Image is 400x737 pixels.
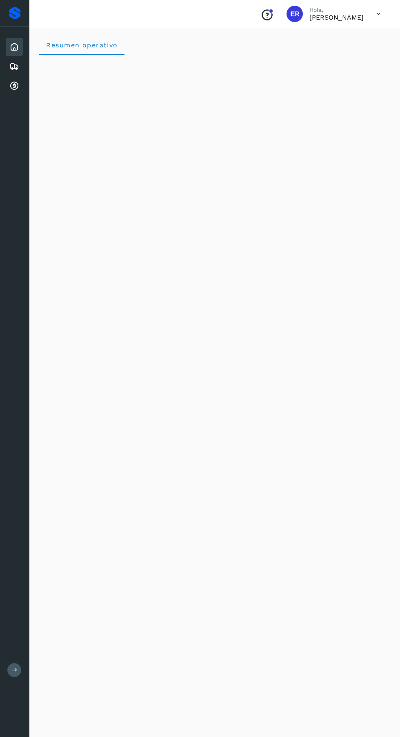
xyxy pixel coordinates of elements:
p: Eduardo Reyes González [309,13,364,21]
div: Inicio [6,38,23,56]
div: Cuentas por cobrar [6,77,23,95]
span: Resumen operativo [46,41,118,49]
p: Hola, [309,7,364,13]
div: Embarques [6,58,23,75]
